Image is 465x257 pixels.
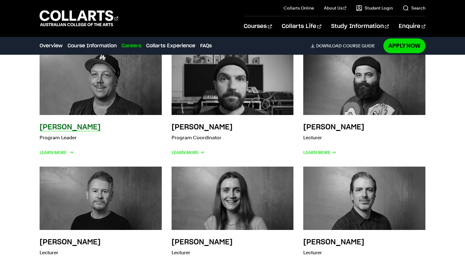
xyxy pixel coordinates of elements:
[331,16,389,37] a: Study Information
[303,133,364,142] p: Lecturer
[172,239,233,246] h3: [PERSON_NAME]
[244,16,272,37] a: Courses
[172,124,233,131] h3: [PERSON_NAME]
[303,52,425,157] a: [PERSON_NAME] Lecturer Learn More
[40,42,63,49] a: Overview
[40,52,162,157] a: [PERSON_NAME] Program Leader Learn More
[122,42,141,49] a: Careers
[311,43,380,49] a: DownloadCourse Guide
[403,5,425,11] a: Search
[40,124,101,131] h3: [PERSON_NAME]
[172,248,233,257] p: Lecturer
[172,148,204,157] span: Learn More
[324,5,347,11] a: About Us
[146,42,195,49] a: Collarts Experience
[200,42,212,49] a: FAQs
[356,5,393,11] a: Student Login
[282,16,321,37] a: Collarts Life
[172,133,233,142] p: Program Coordinator
[399,16,425,37] a: Enquire
[303,148,336,157] span: Learn More
[172,52,294,157] a: [PERSON_NAME] Program Coordinator Learn More
[284,5,314,11] a: Collarts Online
[68,42,117,49] a: Course Information
[316,43,342,49] span: Download
[40,133,101,142] p: Program Leader
[303,124,364,131] h3: [PERSON_NAME]
[303,248,364,257] p: Lecturer
[40,10,118,27] div: Go to homepage
[383,38,425,53] a: Apply Now
[40,239,101,246] h3: [PERSON_NAME]
[40,148,72,157] span: Learn More
[40,248,101,257] p: Lecturer
[303,239,364,246] h3: [PERSON_NAME]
